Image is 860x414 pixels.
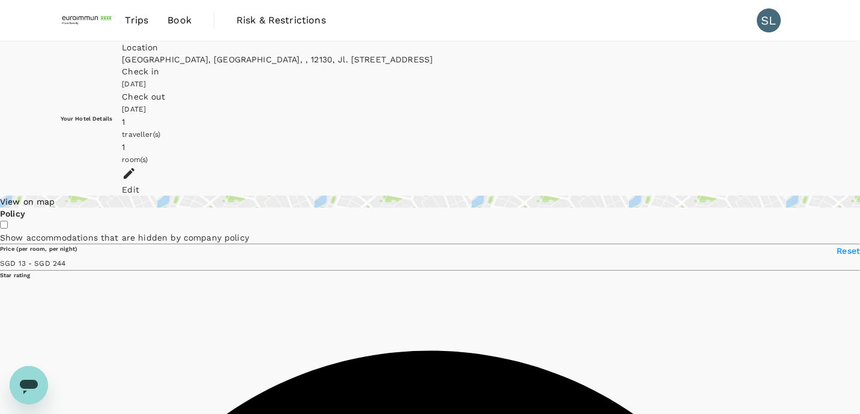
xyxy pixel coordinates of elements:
span: [DATE] [122,80,146,88]
div: Check out [122,91,799,103]
span: Risk & Restrictions [236,13,326,28]
div: 1 [122,141,799,153]
span: Trips [125,13,148,28]
iframe: Button to launch messaging window, conversation in progress [10,366,48,404]
div: [GEOGRAPHIC_DATA], [GEOGRAPHIC_DATA], , 12130, Jl. [STREET_ADDRESS] [122,53,799,65]
span: traveller(s) [122,130,160,139]
div: Location [122,41,799,53]
div: Check in [122,65,799,77]
span: room(s) [122,155,148,164]
span: Reset [837,246,860,256]
span: [DATE] [122,105,146,113]
div: 1 [122,116,799,128]
img: EUROIMMUN (South East Asia) Pte. Ltd. [61,7,116,34]
span: Book [167,13,191,28]
div: SL [757,8,781,32]
h6: Your Hotel Details [61,115,113,122]
div: Edit [122,184,799,196]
